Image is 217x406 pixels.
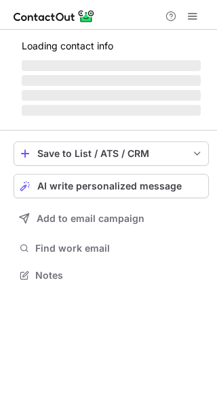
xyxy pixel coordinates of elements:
span: AI write personalized message [37,181,182,191]
div: Save to List / ATS / CRM [37,148,185,159]
span: Notes [35,269,203,281]
button: Notes [14,266,209,285]
span: ‌ [22,60,201,71]
button: Find work email [14,239,209,258]
img: ContactOut v5.3.10 [14,8,95,24]
button: Add to email campaign [14,206,209,231]
span: Add to email campaign [37,213,144,224]
span: Find work email [35,242,203,254]
p: Loading contact info [22,41,201,51]
span: ‌ [22,105,201,116]
button: save-profile-one-click [14,141,209,166]
span: ‌ [22,90,201,101]
span: ‌ [22,75,201,86]
button: AI write personalized message [14,174,209,198]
